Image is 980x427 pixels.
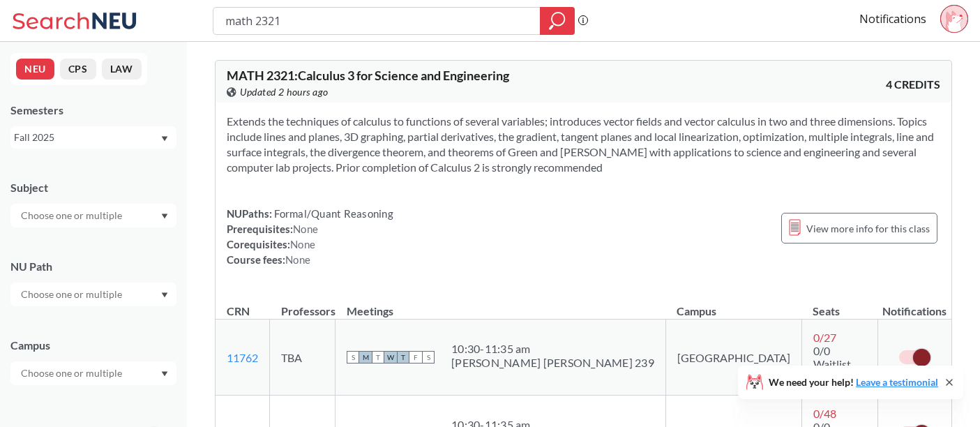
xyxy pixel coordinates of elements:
[16,59,54,80] button: NEU
[161,292,168,298] svg: Dropdown arrow
[813,407,836,420] span: 0 / 48
[540,7,575,35] div: magnifying glass
[372,351,384,364] span: T
[877,290,951,320] th: Notifications
[10,180,176,195] div: Subject
[227,68,509,83] span: MATH 2321 : Calculus 3 for Science and Engineering
[161,136,168,142] svg: Dropdown arrow
[451,356,654,370] div: [PERSON_NAME] [PERSON_NAME] 239
[10,338,176,353] div: Campus
[10,103,176,118] div: Semesters
[813,331,836,344] span: 0 / 27
[384,351,397,364] span: W
[549,11,566,31] svg: magnifying glass
[14,286,131,303] input: Choose one or multiple
[285,253,310,266] span: None
[290,238,315,250] span: None
[10,126,176,149] div: Fall 2025Dropdown arrow
[397,351,409,364] span: T
[227,114,940,175] section: Extends the techniques of calculus to functions of several variables; introduces vector fields an...
[769,377,938,387] span: We need your help!
[293,223,318,235] span: None
[856,376,938,388] a: Leave a testimonial
[359,351,372,364] span: M
[10,283,176,306] div: Dropdown arrow
[270,290,336,320] th: Professors
[665,290,801,320] th: Campus
[886,77,940,92] span: 4 CREDITS
[227,206,393,267] div: NUPaths: Prerequisites: Corequisites: Course fees:
[451,342,654,356] div: 10:30 - 11:35 am
[60,59,96,80] button: CPS
[272,207,393,220] span: Formal/Quant Reasoning
[806,220,930,237] span: View more info for this class
[227,351,258,364] a: 11762
[14,207,131,224] input: Choose one or multiple
[813,344,851,384] span: 0/0 Waitlist Seats
[409,351,422,364] span: F
[336,290,666,320] th: Meetings
[240,84,329,100] span: Updated 2 hours ago
[801,290,877,320] th: Seats
[422,351,435,364] span: S
[224,9,530,33] input: Class, professor, course number, "phrase"
[347,351,359,364] span: S
[161,213,168,219] svg: Dropdown arrow
[161,371,168,377] svg: Dropdown arrow
[102,59,142,80] button: LAW
[14,130,160,145] div: Fall 2025
[270,320,336,396] td: TBA
[859,11,926,27] a: Notifications
[665,320,801,396] td: [GEOGRAPHIC_DATA]
[10,259,176,274] div: NU Path
[227,304,250,319] div: CRN
[10,361,176,385] div: Dropdown arrow
[14,365,131,382] input: Choose one or multiple
[10,204,176,227] div: Dropdown arrow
